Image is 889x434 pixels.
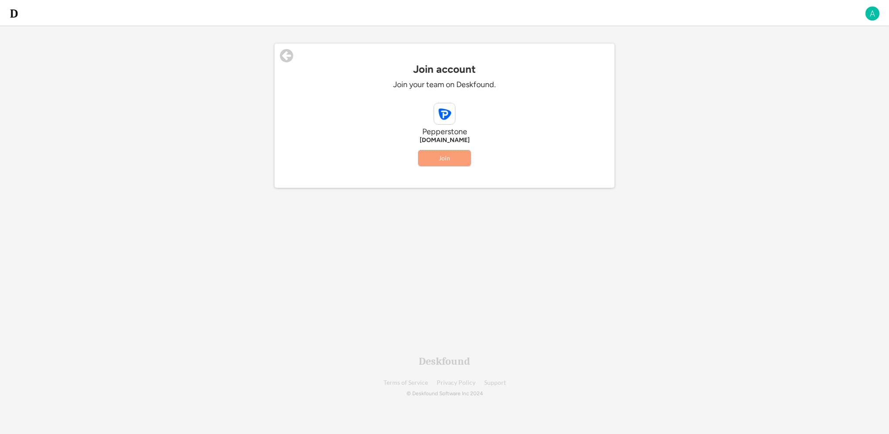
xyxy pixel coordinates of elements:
[314,137,575,144] div: [DOMAIN_NAME]
[437,380,475,386] a: Privacy Policy
[314,127,575,137] div: Pepperstone
[484,380,506,386] a: Support
[419,356,470,366] div: Deskfound
[434,103,455,124] img: pepperstone.com
[418,150,471,166] button: Join
[383,380,428,386] a: Terms of Service
[275,63,614,75] div: Join account
[865,6,880,21] img: A.png
[9,8,19,19] img: d-whitebg.png
[314,80,575,90] div: Join your team on Deskfound.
